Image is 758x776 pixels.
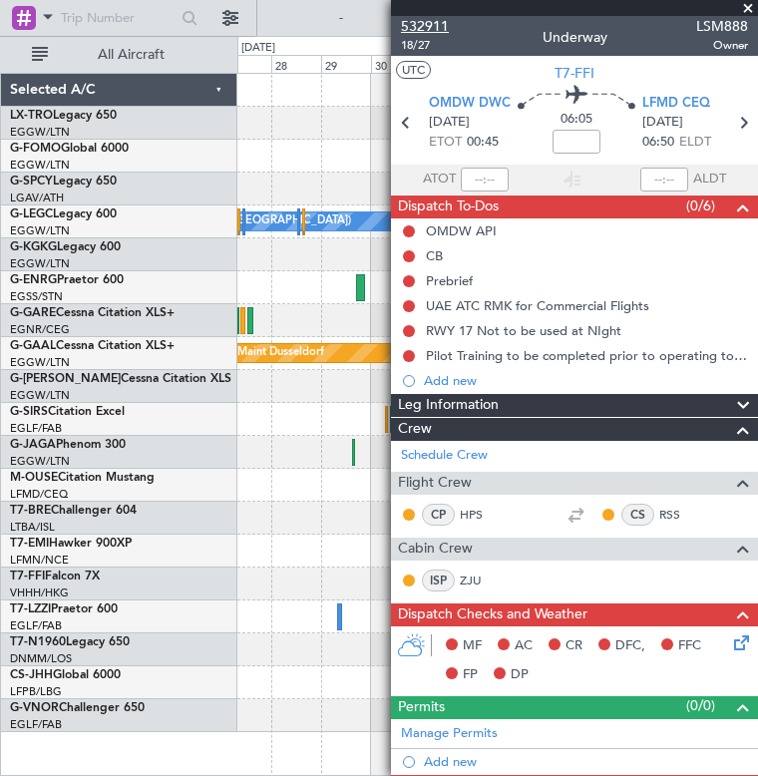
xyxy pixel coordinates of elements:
[678,636,701,656] span: FFC
[10,487,68,502] a: LFMD/CEQ
[371,55,421,73] div: 30
[10,125,70,140] a: EGGW/LTN
[615,636,645,656] span: DFC,
[561,110,592,130] span: 06:05
[429,113,470,133] span: [DATE]
[401,724,498,744] a: Manage Permits
[10,373,121,385] span: G-[PERSON_NAME]
[515,636,533,656] span: AC
[10,472,155,484] a: M-OUSECitation Mustang
[10,307,175,319] a: G-GARECessna Citation XLS+
[10,191,64,205] a: LGAV/ATH
[10,571,45,582] span: T7-FFI
[621,504,654,526] div: CS
[659,506,704,524] a: RSS
[463,636,482,656] span: MF
[686,695,715,716] span: (0/0)
[543,27,607,48] div: Underway
[398,195,499,218] span: Dispatch To-Dos
[10,223,70,238] a: EGGW/LTN
[10,439,56,451] span: G-JAGA
[424,372,748,389] div: Add new
[426,222,497,239] div: OMDW API
[422,570,455,591] div: ISP
[424,753,748,770] div: Add new
[10,618,62,633] a: EGLF/FAB
[10,520,55,535] a: LTBA/ISL
[398,472,472,495] span: Flight Crew
[10,669,53,681] span: CS-JHH
[10,421,62,436] a: EGLF/FAB
[10,340,175,352] a: G-GAALCessna Citation XLS+
[10,176,117,188] a: G-SPCYLegacy 650
[10,439,126,451] a: G-JAGAPhenom 300
[10,208,53,220] span: G-LEGC
[10,322,70,337] a: EGNR/CEG
[461,168,509,192] input: --:--
[398,418,432,441] span: Crew
[696,16,748,37] span: LSM888
[429,133,462,153] span: ETOT
[10,241,121,253] a: G-KGKGLegacy 600
[10,158,70,173] a: EGGW/LTN
[10,538,132,550] a: T7-EMIHawker 900XP
[10,505,137,517] a: T7-BREChallenger 604
[271,55,321,73] div: 28
[642,133,674,153] span: 06:50
[10,373,231,385] a: G-[PERSON_NAME]Cessna Citation XLS
[10,274,57,286] span: G-ENRG
[10,143,61,155] span: G-FOMO
[10,340,56,352] span: G-GAAL
[10,176,53,188] span: G-SPCY
[398,394,499,417] span: Leg Information
[423,170,456,190] span: ATOT
[10,702,59,714] span: G-VNOR
[10,603,51,615] span: T7-LZZI
[10,717,62,732] a: EGLF/FAB
[426,272,473,289] div: Prebrief
[10,289,63,304] a: EGSS/STN
[10,208,117,220] a: G-LEGCLegacy 600
[555,63,594,84] span: T7-FFI
[61,3,176,33] input: Trip Number
[696,37,748,54] span: Owner
[10,307,56,319] span: G-GARE
[10,241,57,253] span: G-KGKG
[429,94,511,114] span: OMDW DWC
[426,247,443,264] div: CB
[10,636,130,648] a: T7-N1960Legacy 650
[398,696,445,719] span: Permits
[10,388,70,403] a: EGGW/LTN
[10,505,51,517] span: T7-BRE
[467,133,499,153] span: 00:45
[10,110,117,122] a: LX-TROLegacy 650
[10,143,129,155] a: G-FOMOGlobal 6000
[10,585,69,600] a: VHHH/HKG
[10,571,100,582] a: T7-FFIFalcon 7X
[398,603,587,626] span: Dispatch Checks and Weather
[426,347,748,364] div: Pilot Training to be completed prior to operating to LFMD
[10,669,121,681] a: CS-JHHGlobal 6000
[10,472,58,484] span: M-OUSE
[10,553,69,568] a: LFMN/NCE
[463,665,478,685] span: FP
[693,170,726,190] span: ALDT
[460,506,505,524] a: HPS
[241,40,275,57] div: [DATE]
[679,133,711,153] span: ELDT
[511,665,529,685] span: DP
[398,538,473,561] span: Cabin Crew
[10,702,145,714] a: G-VNORChallenger 650
[686,195,715,216] span: (0/6)
[10,256,70,271] a: EGGW/LTN
[401,16,449,37] span: 532911
[10,274,124,286] a: G-ENRGPraetor 600
[642,113,683,133] span: [DATE]
[10,538,49,550] span: T7-EMI
[10,684,62,699] a: LFPB/LBG
[52,48,210,62] span: All Aircraft
[422,504,455,526] div: CP
[401,446,488,466] a: Schedule Crew
[642,94,710,114] span: LFMD CEQ
[10,406,48,418] span: G-SIRS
